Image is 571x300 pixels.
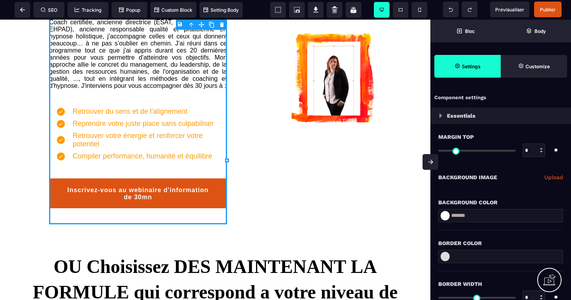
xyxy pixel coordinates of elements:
span: Previsualiser [495,7,524,13]
span: Custom Block [154,7,192,13]
span: Open Blocks [430,20,501,42]
span: Margin Top [438,132,474,142]
img: 7126ff4599d2c04edf5294bfb35faa18_tick.png [57,133,65,141]
span: Publier [540,7,556,13]
span: Setting Body [203,7,239,13]
span: Popup [119,7,140,13]
span: Open Style Manager [501,55,567,78]
span: Settings [434,55,501,78]
span: Tracking [75,7,101,13]
span: Screenshot [289,2,305,18]
img: loading [439,113,442,118]
span: SEO [41,7,57,13]
div: Background Color [438,198,563,207]
a: Upload [544,173,563,182]
button: Inscrivez-vous au webinaire d'information de 30mn [49,158,227,189]
div: Component settings [430,90,571,105]
img: 7126ff4599d2c04edf5294bfb35faa18_tick.png [57,88,65,96]
span: View components [270,2,286,18]
div: Border Color [438,238,563,248]
strong: Bloc [465,28,475,34]
strong: Body [534,28,546,34]
p: Background Image [438,173,497,182]
img: 7126ff4599d2c04edf5294bfb35faa18_tick.png [57,116,65,124]
span: Border Width [438,279,482,289]
span: Open Layer Manager [501,20,571,42]
text: Compiler performance, humanité et équilibre [73,133,212,141]
strong: Customize [525,64,550,69]
span: Preview [490,2,529,17]
img: 7126ff4599d2c04edf5294bfb35faa18_tick.png [57,100,65,108]
p: Essentials [447,111,476,120]
strong: Settings [462,64,481,69]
